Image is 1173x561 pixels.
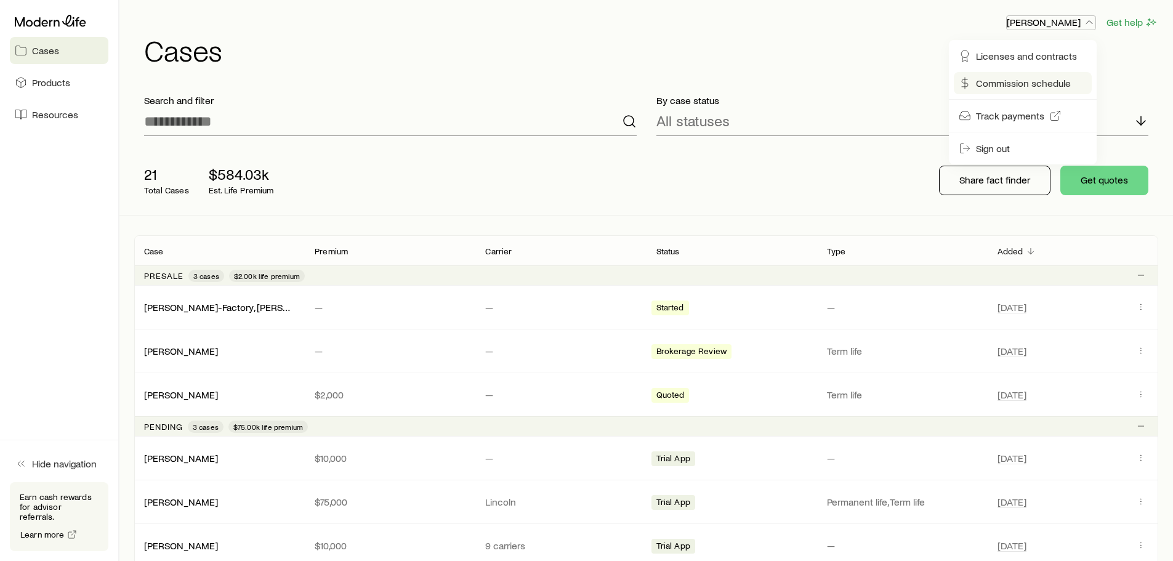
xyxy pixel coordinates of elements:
p: All statuses [656,112,730,129]
p: — [485,452,636,464]
p: Earn cash rewards for advisor referrals. [20,492,99,522]
a: [PERSON_NAME] [144,389,218,400]
p: Search and filter [144,94,637,107]
div: [PERSON_NAME] [144,539,218,552]
p: Lincoln [485,496,636,508]
p: Term life [827,389,978,401]
p: — [485,301,636,313]
button: Hide navigation [10,450,108,477]
p: Added [998,246,1023,256]
p: Share fact finder [959,174,1030,186]
a: Products [10,69,108,96]
div: Earn cash rewards for advisor referrals.Learn more [10,482,108,551]
button: Get quotes [1060,166,1148,195]
span: Products [32,76,70,89]
span: [DATE] [998,389,1026,401]
p: — [485,345,636,357]
div: [PERSON_NAME]-Factory, [PERSON_NAME] [144,301,295,314]
span: Licenses and contracts [976,50,1077,62]
a: [PERSON_NAME] [144,452,218,464]
span: $2.00k life premium [234,271,300,281]
p: — [827,301,978,313]
button: Sign out [954,137,1092,159]
span: [DATE] [998,452,1026,464]
p: — [827,452,978,464]
p: $75,000 [315,496,466,508]
a: Commission schedule [954,72,1092,94]
p: $584.03k [209,166,274,183]
span: Trial App [656,453,690,466]
span: 3 cases [193,271,219,281]
p: Status [656,246,680,256]
a: [PERSON_NAME] [144,345,218,357]
div: [PERSON_NAME] [144,452,218,465]
p: Total Cases [144,185,189,195]
span: Cases [32,44,59,57]
p: Case [144,246,164,256]
p: Est. Life Premium [209,185,274,195]
p: Premium [315,246,348,256]
span: [DATE] [998,301,1026,313]
p: $10,000 [315,539,466,552]
span: [DATE] [998,539,1026,552]
p: 9 carriers [485,539,636,552]
div: [PERSON_NAME] [144,496,218,509]
span: [DATE] [998,496,1026,508]
p: [PERSON_NAME] [1007,16,1095,28]
div: [PERSON_NAME] [144,389,218,402]
p: Term life [827,345,978,357]
p: Presale [144,271,183,281]
p: $2,000 [315,389,466,401]
p: By case status [656,94,1149,107]
span: $75.00k life premium [233,422,303,432]
span: Trial App [656,541,690,554]
span: Commission schedule [976,77,1071,89]
span: Started [656,302,684,315]
p: — [827,539,978,552]
a: [PERSON_NAME] [144,496,218,507]
p: Permanent life, Term life [827,496,978,508]
p: 21 [144,166,189,183]
a: Track payments [954,105,1092,127]
a: Resources [10,101,108,128]
span: Track payments [976,110,1044,122]
a: [PERSON_NAME]-Factory, [PERSON_NAME] [144,301,331,313]
p: Pending [144,422,183,432]
span: Trial App [656,497,690,510]
a: Cases [10,37,108,64]
span: Resources [32,108,78,121]
h1: Cases [144,35,1158,65]
span: Learn more [20,530,65,539]
span: Hide navigation [32,458,97,470]
p: — [485,389,636,401]
p: $10,000 [315,452,466,464]
button: [PERSON_NAME] [1006,15,1096,30]
button: Share fact finder [939,166,1050,195]
span: Sign out [976,142,1010,155]
span: Quoted [656,390,685,403]
button: Get help [1106,15,1158,30]
div: [PERSON_NAME] [144,345,218,358]
span: [DATE] [998,345,1026,357]
p: — [315,345,466,357]
a: Licenses and contracts [954,45,1092,67]
span: 3 cases [193,422,219,432]
span: Brokerage Review [656,346,727,359]
p: Carrier [485,246,512,256]
p: — [315,301,466,313]
p: Type [827,246,846,256]
a: [PERSON_NAME] [144,539,218,551]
